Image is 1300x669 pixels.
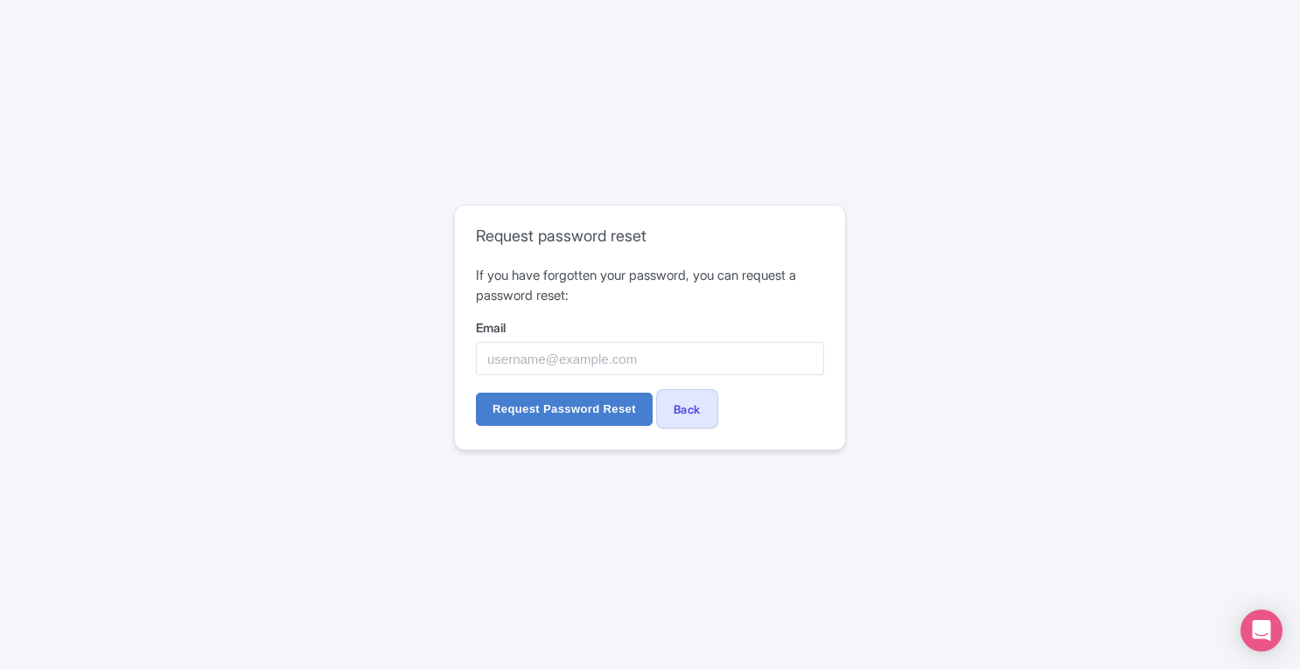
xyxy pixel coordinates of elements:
[1241,610,1283,652] div: Open Intercom Messenger
[476,318,824,337] label: Email
[476,266,824,305] p: If you have forgotten your password, you can request a password reset:
[476,393,653,426] input: Request Password Reset
[656,389,718,429] a: Back
[476,226,824,246] h2: Request password reset
[476,342,824,375] input: username@example.com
